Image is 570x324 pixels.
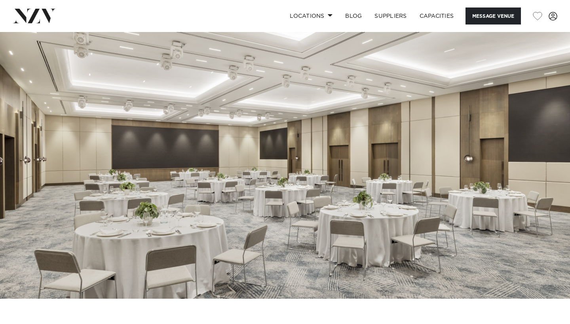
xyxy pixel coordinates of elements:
img: nzv-logo.png [13,9,56,23]
a: Locations [283,8,339,24]
a: BLOG [339,8,368,24]
a: Capacities [413,8,460,24]
button: Message Venue [465,8,521,24]
a: SUPPLIERS [368,8,413,24]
